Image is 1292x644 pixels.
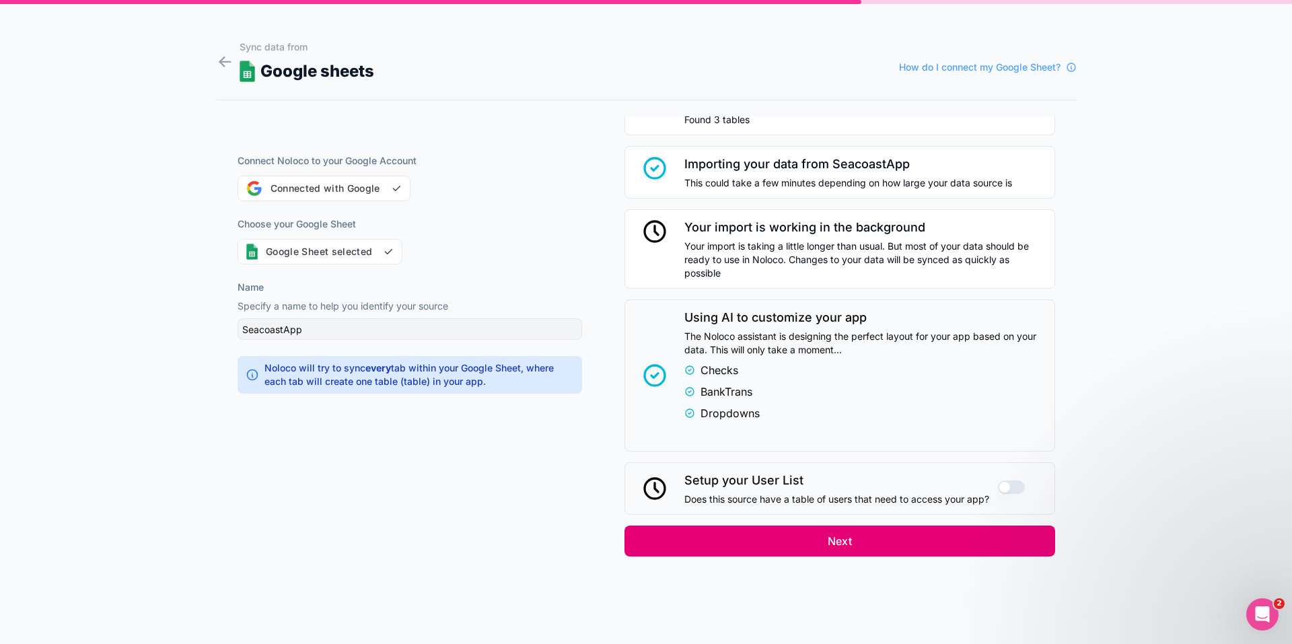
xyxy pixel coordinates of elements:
div: Help Bot says… [11,87,258,374]
img: Sign in With Google Logo [246,180,262,196]
span: This could take a few minutes depending on how large your data source is [684,176,1012,190]
div: Perfect! You can absolutely use just the data without connecting to Google Sheets. [22,95,248,121]
span: How do I connect my Google Sheet? [899,61,1061,74]
span: Does this source have a table of users that need to access your app? [684,493,989,506]
div: Perfect! You can absolutely use just the data without connecting to Google Sheets.For your Excel ... [11,87,258,373]
button: Upload attachment [21,429,32,439]
button: Gif picker [64,429,75,439]
h1: Help Bot [65,7,111,17]
strong: every [365,362,391,373]
span: Using AI to customize your app [684,308,1046,327]
label: Connect Noloco to your Google Account [238,154,582,168]
span: Setup your User List [684,471,989,490]
p: Specify a name to help you identify your source [238,299,582,313]
div: Close [236,5,260,30]
li: Open your Excel file [32,221,248,234]
button: Next [624,526,1055,557]
h2: Noloco will try to sync tab within your Google Sheet, where each tab will create one table (table... [264,361,574,388]
span: BankTrans [701,384,752,400]
button: Start recording [85,429,96,439]
div: Here's the process: [22,201,248,215]
li: We'll automatically create the table schema and set up views for each one [32,293,248,318]
iframe: Intercom notifications message [1023,513,1292,608]
a: Source reference 22646432: [24,157,35,168]
div: This way you keep all your data separate in different tables without any ongoing connection to ex... [22,325,248,365]
label: Name [238,281,264,294]
img: Profile image for Help Bot [38,7,60,29]
div: For your Excel file with multiple tabs, you'll need to save each tab as a separate CSV file. Then... [22,129,248,194]
div: Google sheets [240,59,374,83]
a: Source reference 140578207: [172,354,183,365]
div: Help Bot says… [11,374,258,415]
h1: Sync data from [240,40,374,54]
label: Choose your Google Sheet [238,217,582,231]
span: Importing your data from SeacoastApp [684,155,1012,174]
div: I don't want to connect to google sheets I just want to use the data [59,42,248,68]
button: Send a message… [231,423,252,445]
span: Found 3 tables [684,113,826,127]
iframe: Intercom live chat [1246,598,1279,631]
div: Did that answer your question? [11,374,180,404]
a: How do I connect my Google Sheet? [899,61,1077,74]
div: Ron says… [11,34,258,87]
li: Save each tab as a separate CSV file (File > Save As > CSV format) [32,237,248,262]
img: GOOGLE_SHEETS [240,61,255,82]
button: go back [9,5,34,31]
button: Home [211,5,236,31]
div: I don't want to connect to google sheets I just want to use the data [48,34,258,76]
span: Checks [701,362,738,378]
span: Your import is working in the background [684,218,1046,237]
span: Dropdowns [701,405,760,421]
span: 2 [1274,598,1285,609]
div: Did that answer your question? [22,382,170,396]
button: Emoji picker [42,429,53,439]
button: Connected with Google [238,176,410,201]
p: The team can also help [65,17,168,30]
li: Import each CSV using our "Import file" option [32,265,248,290]
textarea: Message… [11,400,258,423]
a: Source reference 128550078: [69,183,80,194]
span: The Noloco assistant is designing the perfect layout for your app based on your data. This will o... [684,330,1046,357]
span: Your import is taking a little longer than usual. But most of your data should be ready to use in... [684,240,1046,280]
